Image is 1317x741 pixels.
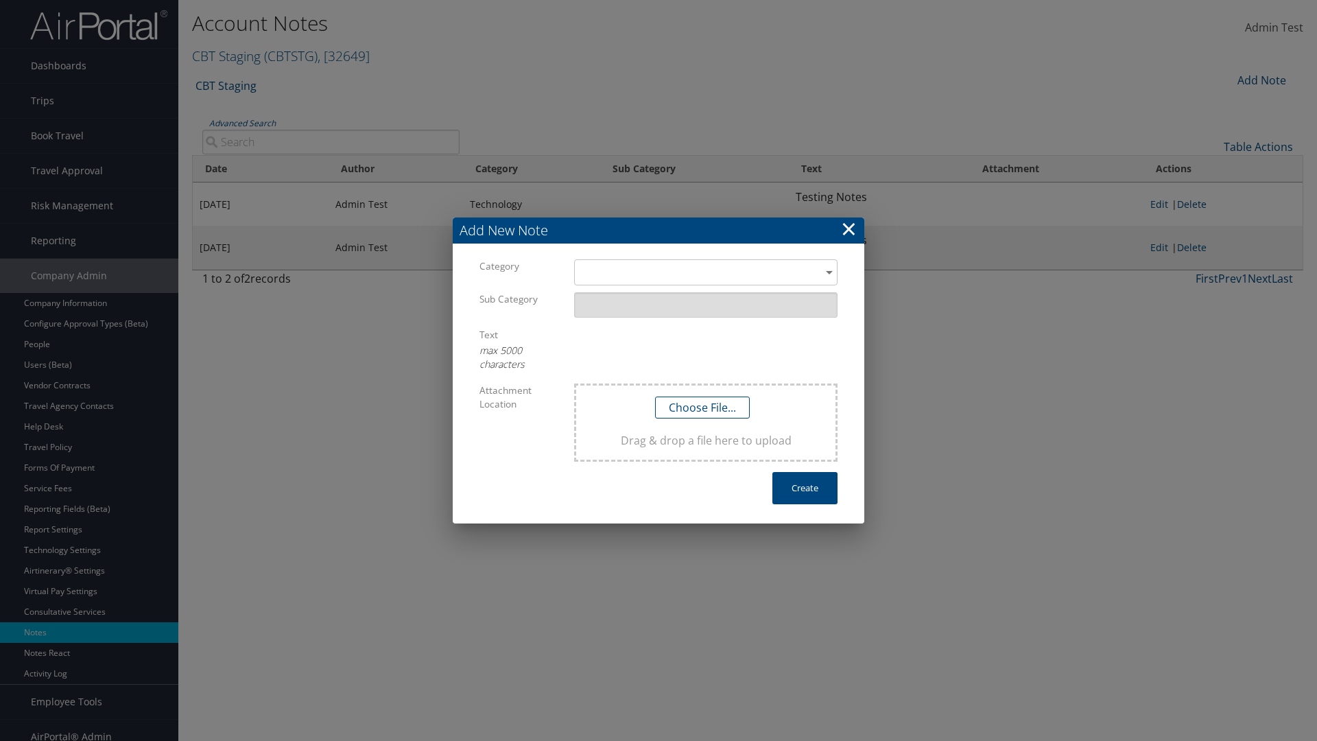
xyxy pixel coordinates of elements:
em: max 5000 characters [479,344,525,370]
label: Text [479,328,554,342]
a: × [841,215,857,242]
button: Create [772,472,838,504]
h3: Add New Note [453,217,864,244]
label: Attachment Location [479,384,554,412]
label: Sub Category [479,292,554,306]
button: Choose File... [655,397,750,419]
label: Category [479,259,554,273]
span: Drag & drop a file here to upload [587,432,824,449]
div: ​ [574,259,838,285]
